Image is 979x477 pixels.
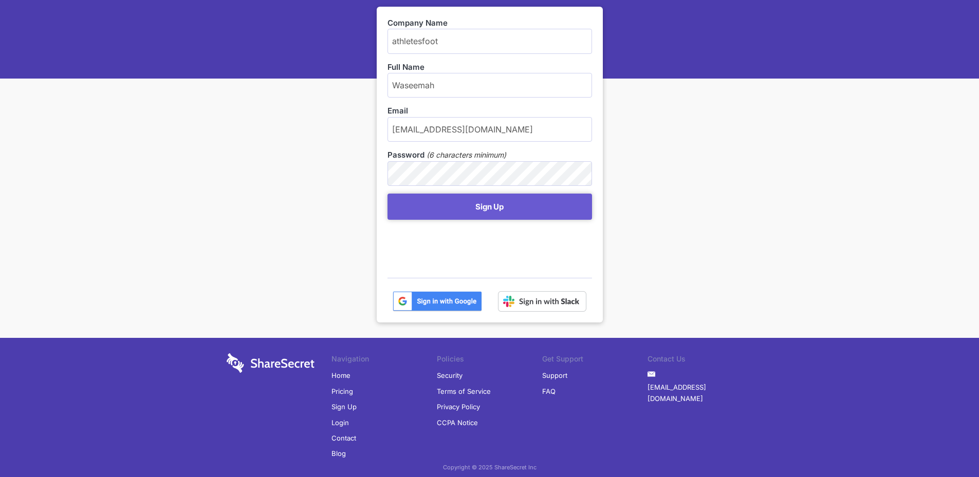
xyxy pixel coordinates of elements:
label: Password [387,149,424,161]
label: Full Name [387,62,592,73]
a: Blog [331,446,346,461]
a: Security [437,368,463,383]
li: Contact Us [648,353,753,368]
li: Policies [437,353,542,368]
img: logo-wordmark-white-trans-d4663122ce5f474addd5e946df7df03e33cb6a1c49d2221995e7729f52c070b2.svg [227,353,315,373]
a: Sign Up [331,399,357,414]
label: Company Name [387,17,592,29]
a: Contact [331,430,356,446]
a: Support [542,368,567,383]
a: Privacy Policy [437,399,480,414]
a: FAQ [542,384,556,399]
a: [EMAIL_ADDRESS][DOMAIN_NAME] [648,379,753,407]
img: Sign in with Slack [498,291,586,312]
li: Navigation [331,353,437,368]
em: (6 characters minimum) [427,149,506,161]
a: Pricing [331,384,353,399]
img: btn_google_signin_dark_normal_web@2x-02e5a4921c5dab0481f19210d7229f84a41d9f18e5bdafae021273015eeb... [393,291,482,312]
iframe: reCAPTCHA [387,225,544,265]
iframe: Drift Widget Chat Controller [928,426,967,465]
a: Home [331,368,350,383]
button: Sign Up [387,194,592,220]
a: CCPA Notice [437,415,478,430]
a: Terms of Service [437,384,491,399]
li: Get Support [542,353,648,368]
a: Login [331,415,349,430]
label: Email [387,105,592,117]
